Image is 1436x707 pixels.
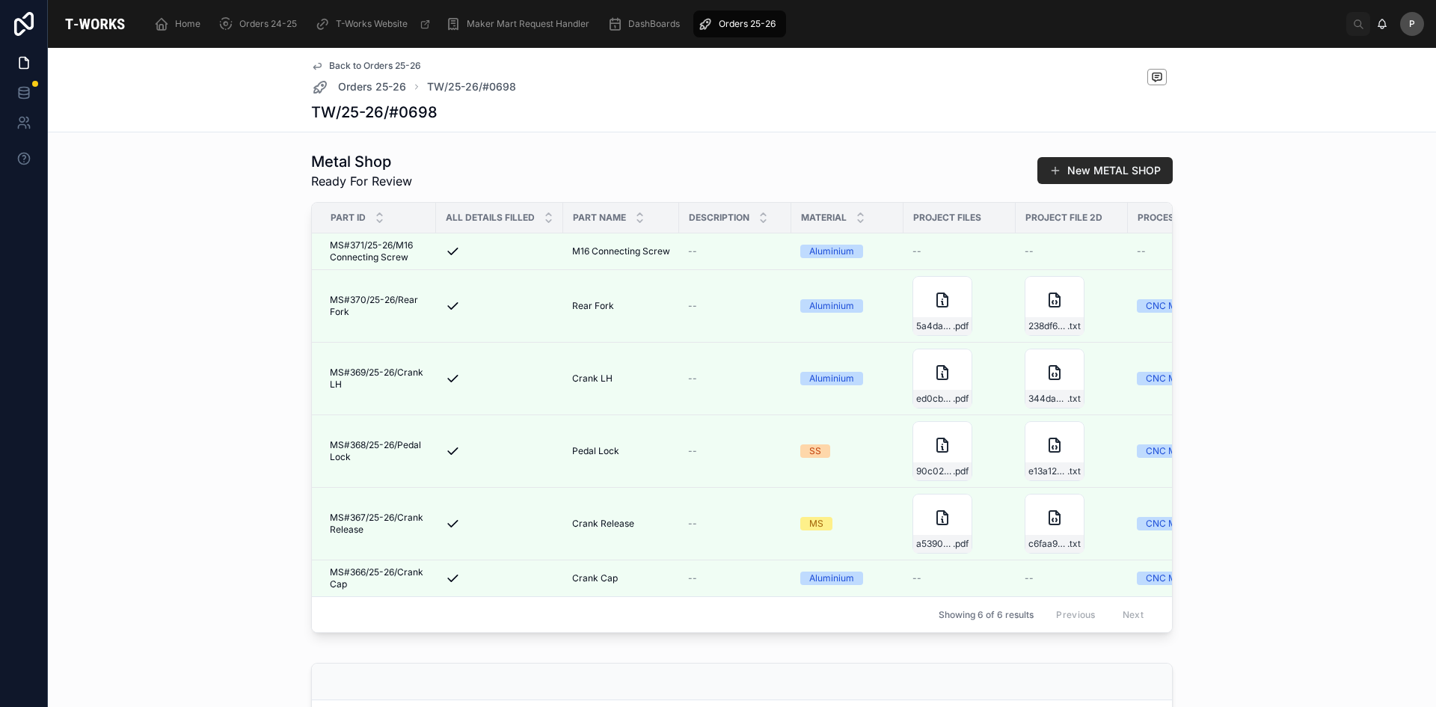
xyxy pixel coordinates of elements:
span: Crank LH [572,373,613,385]
span: MS#369/25-26/Crank LH [330,367,427,391]
span: Part Name [573,212,626,224]
span: .pdf [953,393,969,405]
div: Aluminium [809,245,854,258]
span: MS#371/25-26/M16 Connecting Screw [330,239,427,263]
span: Project Files [913,212,981,224]
a: TW/25-26/#0698 [427,79,516,94]
div: CNC Milling [1146,444,1196,458]
a: Orders 25-26 [693,10,786,37]
span: 90c0218d-0407-4d37-8fb6-1e7f841afa66-PEDAL-LOCK-PIN [916,465,953,477]
span: Orders 25-26 [338,79,406,94]
span: c6faa9b5-92c4-40cb-a5b4-ad1f50537c0c-CRANK-RELEASE-TAB [1028,538,1067,550]
span: Home [175,18,200,30]
span: -- [688,445,697,457]
span: 238df610-9082-4c64-b09c-ac6f6a2e9b27-REAR-FORK [1028,320,1067,332]
span: .txt [1067,320,1081,332]
span: Description [689,212,749,224]
div: Aluminium [809,299,854,313]
span: Material [801,212,847,224]
span: -- [688,245,697,257]
div: CNC Milling [1146,517,1196,530]
span: Pedal Lock [572,445,619,457]
button: New METAL SHOP [1037,157,1173,184]
span: P [1409,18,1415,30]
span: MS#368/25-26/Pedal Lock [330,439,427,463]
span: Orders 24-25 [239,18,297,30]
span: Orders 25-26 [719,18,776,30]
span: Ready For Review [311,172,412,190]
span: Back to Orders 25-26 [329,60,421,72]
div: CNC Milling [1146,299,1196,313]
span: Process Type [1138,212,1206,224]
span: -- [688,373,697,385]
span: Showing 6 of 6 results [939,609,1034,621]
span: 344dabdb-4533-4f8b-9c15-c95e629d3c73-CRANK-LH [1028,393,1067,405]
div: MS [809,517,823,530]
span: -- [688,300,697,312]
span: .txt [1067,465,1081,477]
span: MS#367/25-26/Crank Release [330,512,427,536]
span: DashBoards [628,18,680,30]
span: -- [1025,245,1034,257]
span: 5a4da6ad-8da7-4a3d-8e58-8dd6cd91fe51-REAR-FORK [916,320,953,332]
span: Project File 2D [1025,212,1102,224]
span: .pdf [953,320,969,332]
span: .txt [1067,538,1081,550]
span: All Details Filled [446,212,535,224]
span: .pdf [953,538,969,550]
a: T-Works Website [310,10,438,37]
a: Maker Mart Request Handler [441,10,600,37]
img: App logo [60,12,130,36]
a: DashBoards [603,10,690,37]
a: Back to Orders 25-26 [311,60,421,72]
span: -- [1137,245,1146,257]
span: ed0cb171-94fb-4048-98c8-171fa95ea4cb-CRANK-LH [916,393,953,405]
span: T-Works Website [336,18,408,30]
div: CNC Milling [1146,372,1196,385]
span: Crank Cap [572,572,618,584]
a: Orders 24-25 [214,10,307,37]
span: e13a12e0-1cdf-474c-9b0e-1d971061d4e9-PEDAL-LOCK-PIN [1028,465,1067,477]
span: Rear Fork [572,300,614,312]
span: MS#370/25-26/Rear Fork [330,294,427,318]
span: MS#366/25-26/Crank Cap [330,566,427,590]
div: scrollable content [142,7,1346,40]
a: Orders 25-26 [311,78,406,96]
a: Home [150,10,211,37]
span: -- [1025,572,1034,584]
div: Aluminium [809,572,854,585]
span: -- [688,572,697,584]
span: -- [688,518,697,530]
span: Maker Mart Request Handler [467,18,589,30]
div: CNC Milling [1146,572,1196,585]
span: M16 Connecting Screw [572,245,670,257]
span: -- [912,572,921,584]
h1: Metal Shop [311,151,412,172]
span: Crank Release [572,518,634,530]
h1: TW/25-26/#0698 [311,102,438,123]
span: a5390d81-012e-48bd-b2ab-ba6a7c78f312-CRANK-RELEASE-TAB [916,538,953,550]
div: Aluminium [809,372,854,385]
span: .pdf [953,465,969,477]
span: -- [912,245,921,257]
span: .txt [1067,393,1081,405]
span: Part ID [331,212,366,224]
div: SS [809,444,821,458]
